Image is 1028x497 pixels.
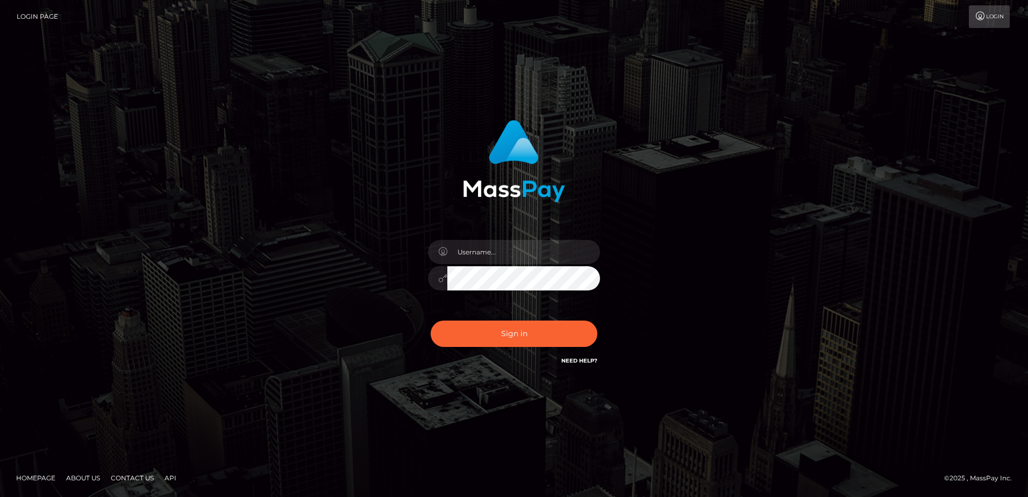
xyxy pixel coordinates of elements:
[106,470,158,486] a: Contact Us
[561,357,597,364] a: Need Help?
[62,470,104,486] a: About Us
[969,5,1010,28] a: Login
[160,470,181,486] a: API
[17,5,58,28] a: Login Page
[944,472,1020,484] div: © 2025 , MassPay Inc.
[447,240,600,264] input: Username...
[12,470,60,486] a: Homepage
[463,120,565,202] img: MassPay Login
[431,321,597,347] button: Sign in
